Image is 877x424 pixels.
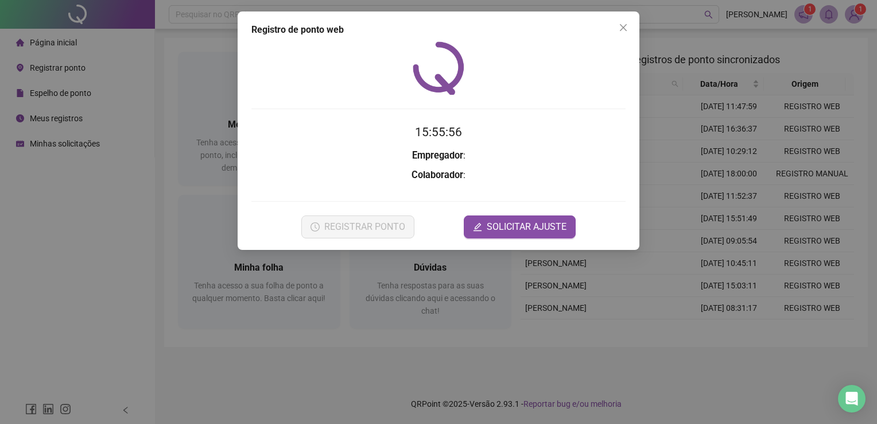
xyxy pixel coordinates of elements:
[614,18,632,37] button: Close
[412,150,463,161] strong: Empregador
[619,23,628,32] span: close
[251,23,626,37] div: Registro de ponto web
[251,148,626,163] h3: :
[487,220,566,234] span: SOLICITAR AJUSTE
[251,168,626,183] h3: :
[415,125,462,139] time: 15:55:56
[838,385,866,413] div: Open Intercom Messenger
[412,169,463,180] strong: Colaborador
[473,222,482,232] span: edit
[464,215,576,238] button: editSOLICITAR AJUSTE
[301,215,414,238] button: REGISTRAR PONTO
[413,41,464,95] img: QRPoint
